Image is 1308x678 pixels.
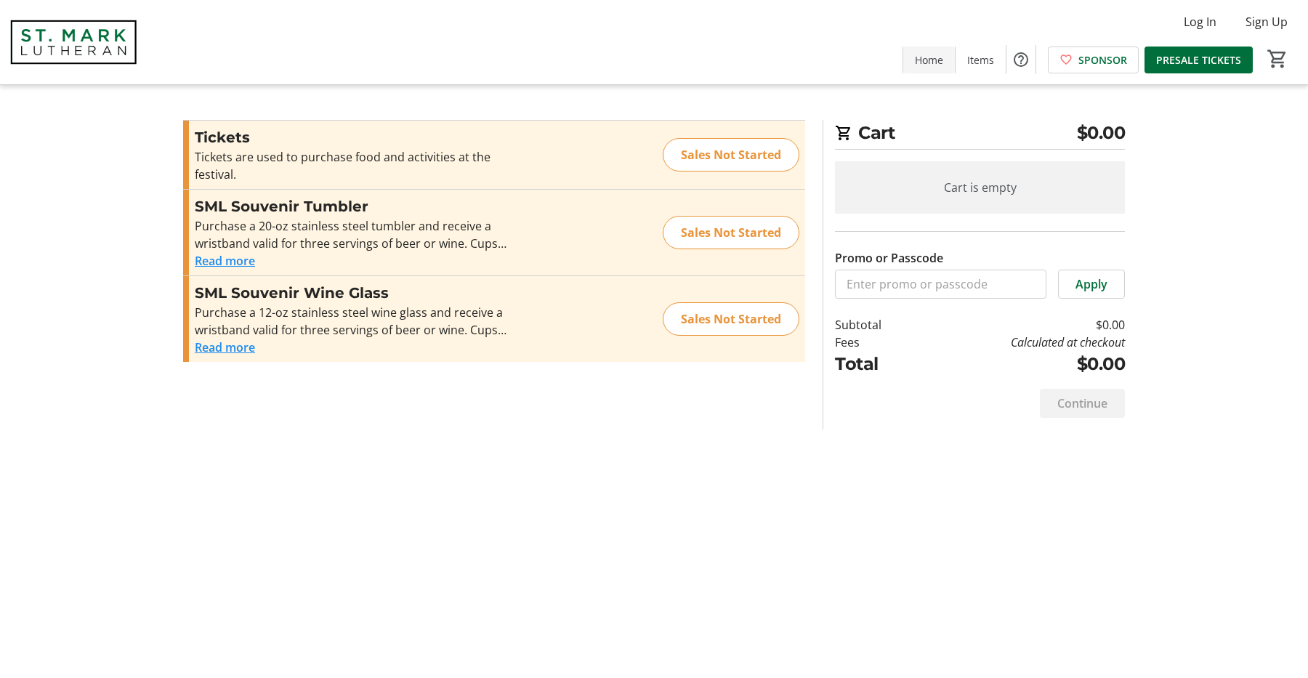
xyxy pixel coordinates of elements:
td: Calculated at checkout [919,334,1125,351]
span: Items [967,52,994,68]
a: Items [956,47,1006,73]
h3: Tickets [195,126,512,148]
button: Cart [1264,46,1291,72]
button: Read more [195,339,255,356]
td: $0.00 [919,351,1125,377]
div: Sales Not Started [663,302,799,336]
td: Fees [835,334,919,351]
h3: SML Souvenir Tumbler [195,195,512,217]
button: Read more [195,252,255,270]
td: $0.00 [919,316,1125,334]
td: Subtotal [835,316,919,334]
input: Enter promo or passcode [835,270,1046,299]
div: Purchase a 20-oz stainless steel tumbler and receive a wristband valid for three servings of beer... [195,217,512,252]
button: Sign Up [1234,10,1299,33]
span: Home [915,52,943,68]
div: Tickets are used to purchase food and activities at the festival. [195,148,512,183]
button: Apply [1058,270,1125,299]
h3: SML Souvenir Wine Glass [195,282,512,304]
div: Sales Not Started [663,138,799,171]
div: Cart is empty [835,161,1125,214]
div: Purchase a 12-oz stainless steel wine glass and receive a wristband valid for three servings of b... [195,304,512,339]
button: Help [1006,45,1035,74]
a: SPONSOR [1048,47,1139,73]
span: $0.00 [1077,120,1126,146]
div: Sales Not Started [663,216,799,249]
button: Log In [1172,10,1228,33]
span: Log In [1184,13,1216,31]
img: St. Mark Lutheran School's Logo [9,6,138,78]
a: PRESALE TICKETS [1144,47,1253,73]
td: Total [835,351,919,377]
span: PRESALE TICKETS [1156,52,1241,68]
span: Apply [1075,275,1107,293]
span: Sign Up [1246,13,1288,31]
h2: Cart [835,120,1125,150]
a: Home [903,47,955,73]
label: Promo or Passcode [835,249,943,267]
span: SPONSOR [1078,52,1127,68]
